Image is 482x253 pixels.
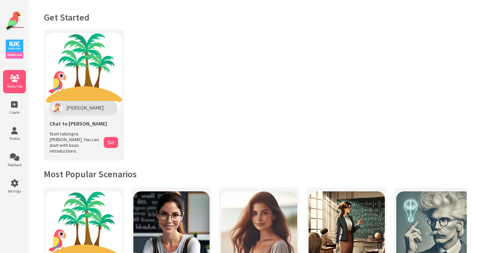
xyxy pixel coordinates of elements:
[51,103,63,113] img: Polly
[3,189,26,194] span: Settings
[3,162,26,167] span: Feedback
[5,11,24,30] img: Website Logo
[67,104,104,111] span: [PERSON_NAME]
[3,110,26,115] span: Create
[104,137,118,148] button: Go
[50,131,100,154] span: Start talking to [PERSON_NAME]. You can start with basic introductions.
[44,168,467,180] h2: Most Popular Scenarios
[6,40,23,59] img: IUK Logo
[44,11,467,23] h1: Get Started
[3,84,26,89] span: Scenarios
[46,33,122,109] img: Chat with Polly
[3,136,26,141] span: Profile
[50,120,107,127] span: Chat to [PERSON_NAME]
